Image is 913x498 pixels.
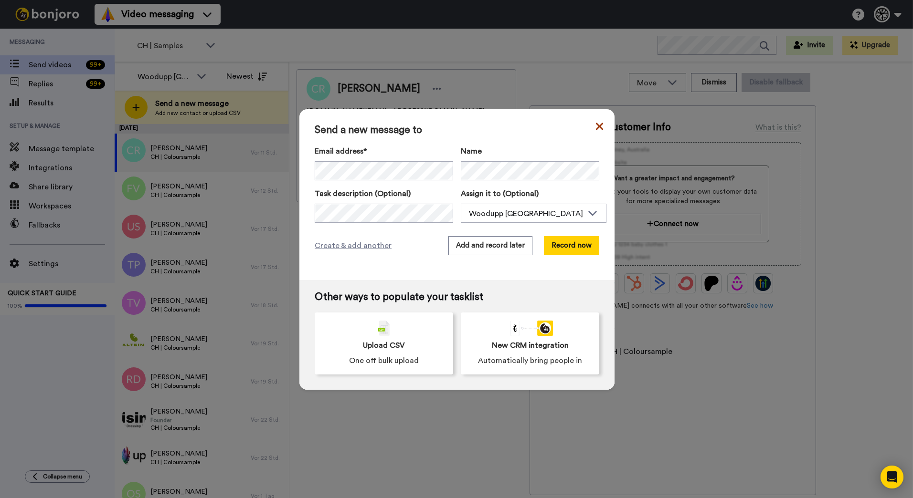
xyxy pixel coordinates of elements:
span: Create & add another [315,240,392,251]
span: One off bulk upload [349,355,419,366]
span: Upload CSV [363,340,405,351]
button: Record now [544,236,599,255]
label: Assign it to (Optional) [461,188,606,199]
div: Open Intercom Messenger [881,466,903,488]
img: csv-grey.png [378,321,390,336]
label: Email address* [315,145,453,157]
span: Automatically bring people in [478,355,582,366]
span: Name [461,145,482,157]
span: Other ways to populate your tasklist [315,291,599,303]
span: Send a new message to [315,124,599,136]
div: Woodupp [GEOGRAPHIC_DATA] [469,208,583,219]
button: Add and record later [448,236,532,255]
label: Task description (Optional) [315,188,453,199]
span: New CRM integration [492,340,569,351]
div: animation [507,321,553,336]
